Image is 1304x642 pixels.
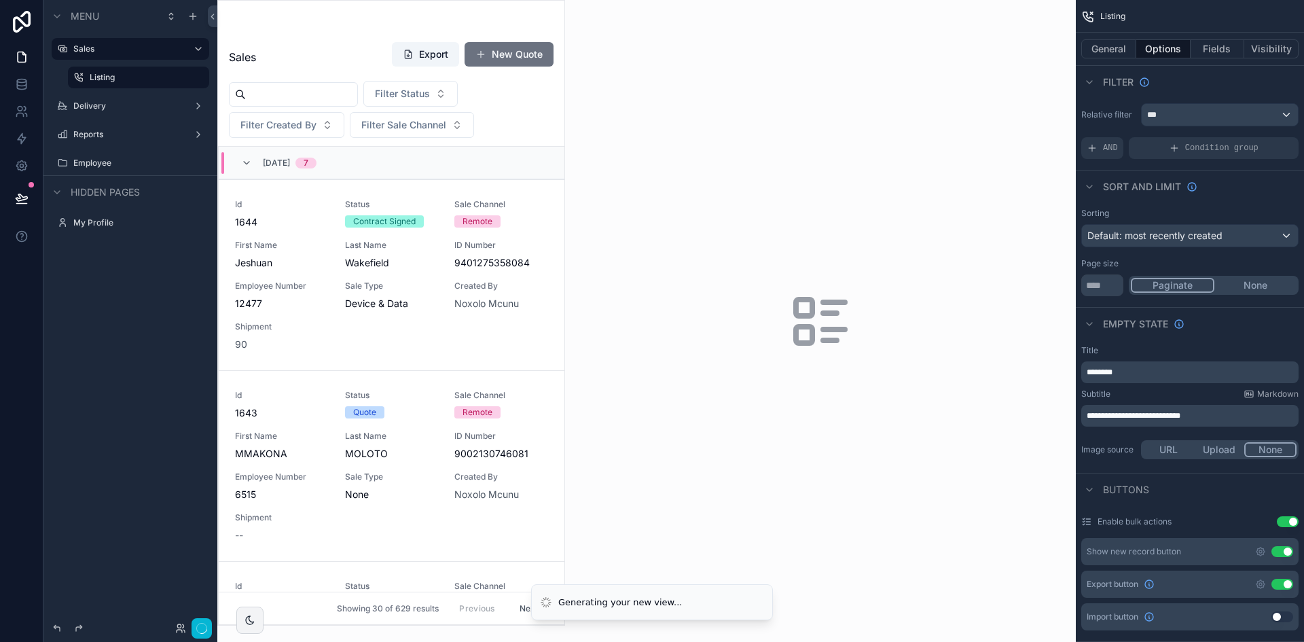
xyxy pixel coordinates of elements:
[1103,317,1168,331] span: Empty state
[73,129,187,140] label: Reports
[73,158,206,168] label: Employee
[1194,442,1245,457] button: Upload
[71,10,99,23] span: Menu
[1103,180,1181,194] span: Sort And Limit
[558,596,682,609] div: Generating your new view...
[1257,389,1299,399] span: Markdown
[1081,224,1299,247] button: Default: most recently created
[337,603,439,614] span: Showing 30 of 629 results
[1143,442,1194,457] button: URL
[1081,345,1098,356] label: Title
[1103,483,1149,497] span: Buttons
[1081,389,1110,399] label: Subtitle
[1087,546,1181,557] div: Show new record button
[1087,579,1138,590] span: Export button
[1131,278,1214,293] button: Paginate
[73,101,187,111] label: Delivery
[90,72,201,83] label: Listing
[1244,389,1299,399] a: Markdown
[1087,230,1222,241] span: Default: most recently created
[1100,11,1125,22] span: Listing
[304,158,308,168] div: 7
[510,598,548,619] button: Next
[1098,516,1172,527] label: Enable bulk actions
[1081,208,1109,219] label: Sorting
[73,217,206,228] label: My Profile
[73,43,182,54] label: Sales
[1081,258,1119,269] label: Page size
[1244,442,1297,457] button: None
[71,185,140,199] span: Hidden pages
[263,158,290,168] span: [DATE]
[1081,444,1136,455] label: Image source
[1087,611,1138,622] span: Import button
[1191,39,1245,58] button: Fields
[1185,143,1258,154] span: Condition group
[1136,39,1191,58] button: Options
[1103,75,1134,89] span: Filter
[1081,361,1299,383] div: scrollable content
[1081,39,1136,58] button: General
[1103,143,1118,154] span: AND
[1244,39,1299,58] button: Visibility
[1081,405,1299,427] div: scrollable content
[1081,109,1136,120] label: Relative filter
[1214,278,1297,293] button: None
